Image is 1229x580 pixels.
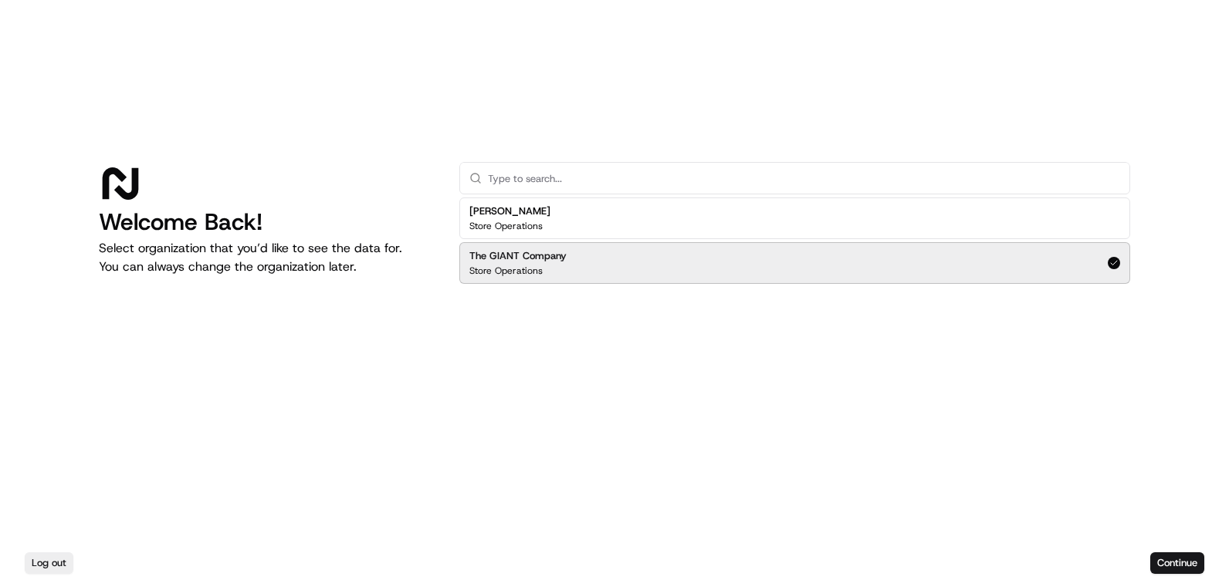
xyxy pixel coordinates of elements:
h2: The GIANT Company [469,249,567,263]
h2: [PERSON_NAME] [469,204,550,218]
h1: Welcome Back! [99,208,435,236]
button: Continue [1150,552,1204,574]
p: Store Operations [469,265,543,277]
button: Log out [25,552,73,574]
p: Select organization that you’d like to see the data for. You can always change the organization l... [99,239,435,276]
input: Type to search... [488,163,1120,194]
div: Suggestions [459,194,1130,287]
p: Store Operations [469,220,543,232]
